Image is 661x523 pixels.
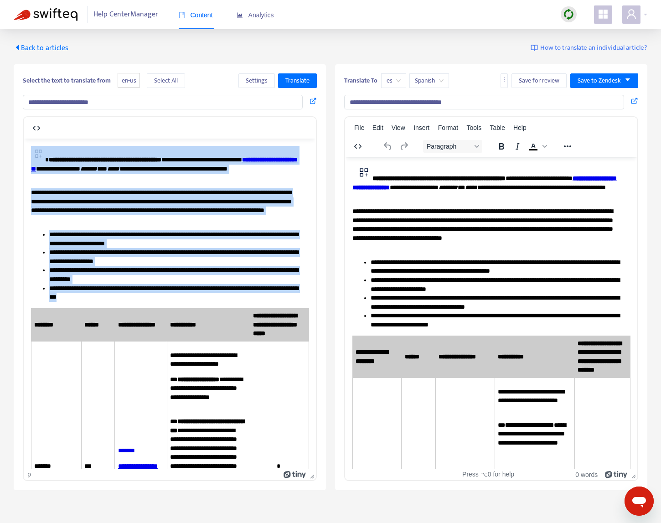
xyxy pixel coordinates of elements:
span: File [354,124,365,131]
span: appstore [598,9,609,20]
button: Block Paragraph [423,140,482,153]
iframe: Button to launch messaging window [625,487,654,516]
button: Bold [494,140,509,153]
button: Italic [510,140,525,153]
span: Settings [246,76,268,86]
span: Help Center Manager [93,6,158,23]
button: Translate [278,73,317,88]
span: Save for review [519,76,559,86]
span: Save to Zendesk [578,76,621,86]
div: Press ⌥0 for help [442,471,535,478]
img: Swifteq [14,8,77,21]
button: Save for review [511,73,567,88]
span: Content [179,11,213,19]
div: Text color Black [526,140,548,153]
span: en-us [118,73,140,88]
span: Tools [467,124,482,131]
span: Table [490,124,505,131]
button: 0 words [575,471,598,478]
span: View [392,124,405,131]
span: Spanish [415,74,444,88]
button: more [501,73,508,88]
button: Save to Zendeskcaret-down [570,73,638,88]
span: How to translate an individual article? [540,43,647,53]
span: Translate [285,76,310,86]
span: Select All [154,76,178,86]
b: Select the text to translate from [23,75,111,86]
div: p [27,471,31,478]
button: Undo [380,140,396,153]
iframe: Rich Text Area [24,139,316,469]
button: Redo [396,140,412,153]
span: book [179,12,185,18]
span: more [501,77,507,83]
button: Select All [147,73,185,88]
div: Press the Up and Down arrow keys to resize the editor. [306,469,316,480]
span: Analytics [237,11,274,19]
b: Translate To [344,75,377,86]
div: Press the Up and Down arrow keys to resize the editor. [628,469,637,480]
span: Format [438,124,458,131]
img: image-link [531,44,538,52]
span: es [387,74,401,88]
span: caret-down [625,77,631,83]
a: Powered by Tiny [605,471,628,478]
iframe: Rich Text Area [345,157,637,469]
span: Help [513,124,527,131]
span: Insert [413,124,429,131]
span: Back to articles [14,42,68,54]
span: Edit [372,124,383,131]
a: Powered by Tiny [284,471,306,478]
img: sync.dc5367851b00ba804db3.png [563,9,574,20]
a: How to translate an individual article? [531,43,647,53]
button: Settings [238,73,275,88]
span: user [626,9,637,20]
span: area-chart [237,12,243,18]
button: Reveal or hide additional toolbar items [560,140,575,153]
span: Paragraph [427,143,471,150]
span: caret-left [14,44,21,51]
